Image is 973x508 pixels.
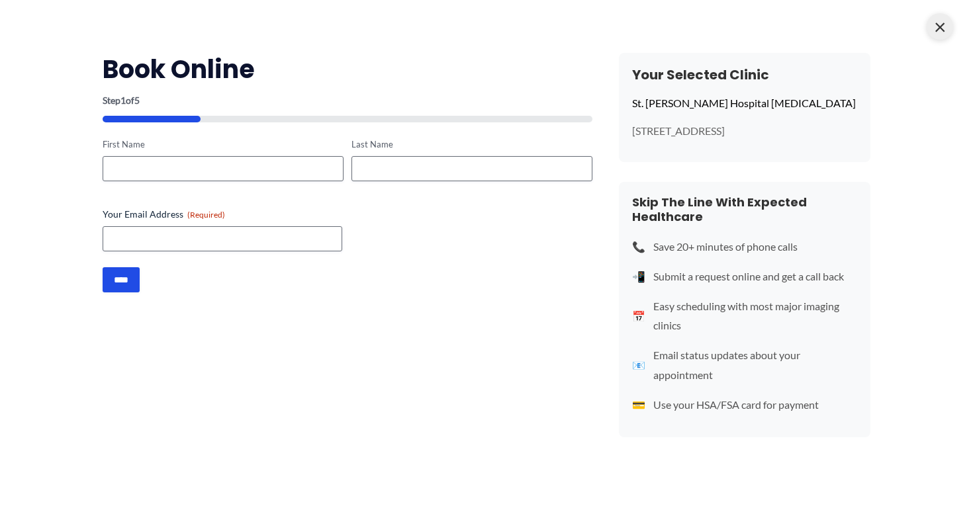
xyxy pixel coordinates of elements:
span: 📞 [632,237,645,257]
span: 📅 [632,306,645,326]
h4: Skip The Line With Expected Healthcare [632,195,857,224]
li: Easy scheduling with most major imaging clinics [632,296,857,335]
li: Email status updates about your appointment [632,345,857,384]
span: 📲 [632,267,645,286]
li: Save 20+ minutes of phone calls [632,237,857,257]
p: St. [PERSON_NAME] Hospital [MEDICAL_DATA] [632,93,857,113]
span: (Required) [187,210,225,220]
span: × [927,13,953,40]
span: 1 [120,95,126,106]
span: 5 [134,95,140,106]
span: 💳 [632,395,645,415]
p: [STREET_ADDRESS] [632,124,857,138]
li: Submit a request online and get a call back [632,267,857,286]
h2: Book Online [103,53,592,85]
span: 📧 [632,355,645,375]
p: Step of [103,96,592,105]
label: Your Email Address [103,208,592,221]
li: Use your HSA/FSA card for payment [632,395,857,415]
h3: Your Selected Clinic [632,66,857,83]
label: Last Name [351,138,592,151]
label: First Name [103,138,344,151]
